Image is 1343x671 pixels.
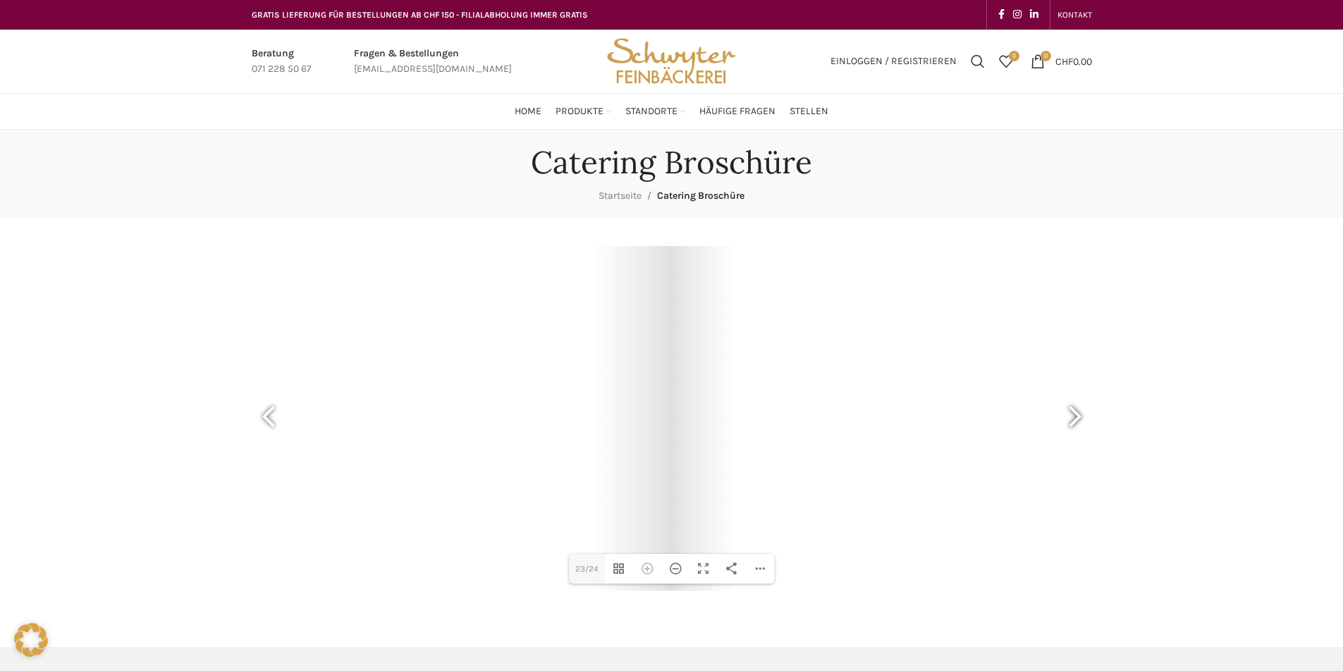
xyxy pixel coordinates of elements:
[556,97,611,125] a: Produkte
[569,554,606,584] label: 23/24
[657,190,744,202] span: Catering Broschüre
[625,105,677,118] span: Standorte
[1057,1,1092,29] a: KONTAKT
[633,554,661,584] div: Hereinzoomen
[602,30,740,93] img: Bäckerei Schwyter
[252,383,287,454] div: Vorherige Seite
[556,105,603,118] span: Produkte
[689,554,718,584] div: Vollbild umschalten
[661,554,689,584] div: Herauszoomen
[718,554,746,584] div: Teilen
[1009,51,1019,61] span: 0
[1026,5,1043,25] a: Linkedin social link
[531,144,812,181] h1: Catering Broschüre
[252,10,588,20] span: GRATIS LIEFERUNG FÜR BESTELLUNGEN AB CHF 150 - FILIALABHOLUNG IMMER GRATIS
[1024,47,1099,75] a: 0 CHF0.00
[992,47,1020,75] a: 0
[1057,383,1092,454] div: Nächste Seite
[515,105,541,118] span: Home
[699,97,775,125] a: Häufige Fragen
[599,190,642,202] a: Startseite
[823,47,964,75] a: Einloggen / Registrieren
[354,46,512,78] a: Infobox link
[699,105,775,118] span: Häufige Fragen
[605,554,633,584] div: Vorschaubilder umschalten
[1050,1,1099,29] div: Secondary navigation
[1057,10,1092,20] span: KONTAKT
[992,47,1020,75] div: Meine Wunschliste
[1041,51,1051,61] span: 0
[1055,55,1092,67] bdi: 0.00
[602,54,740,66] a: Site logo
[1055,55,1073,67] span: CHF
[252,46,312,78] a: Infobox link
[964,47,992,75] a: Suchen
[625,97,685,125] a: Standorte
[830,56,957,66] span: Einloggen / Registrieren
[515,97,541,125] a: Home
[790,105,828,118] span: Stellen
[245,97,1099,125] div: Main navigation
[790,97,828,125] a: Stellen
[1009,5,1026,25] a: Instagram social link
[994,5,1009,25] a: Facebook social link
